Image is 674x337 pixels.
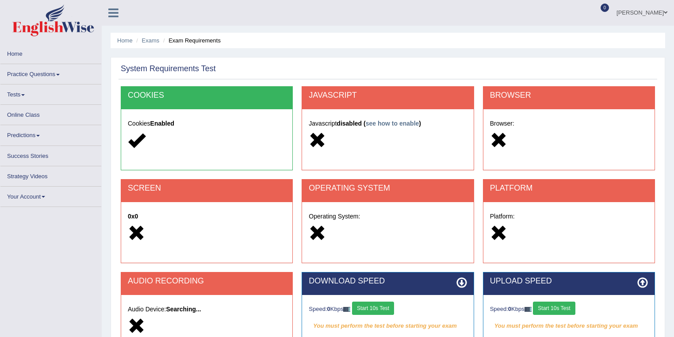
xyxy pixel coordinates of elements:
strong: disabled ( ) [337,120,421,127]
h2: AUDIO RECORDING [128,277,286,286]
em: You must perform the test before starting your exam [490,319,648,333]
h2: PLATFORM [490,184,648,193]
a: Strategy Videos [0,166,101,184]
img: ajax-loader-fb-connection.gif [343,307,350,312]
strong: 0 [327,306,330,312]
button: Start 10s Test [533,302,575,315]
a: Practice Questions [0,64,101,81]
span: 0 [601,4,609,12]
a: Exams [142,37,160,44]
a: see how to enable [366,120,419,127]
strong: Searching... [166,306,201,313]
a: Your Account [0,187,101,204]
h2: UPLOAD SPEED [490,277,648,286]
h2: OPERATING SYSTEM [309,184,467,193]
strong: Enabled [150,120,174,127]
a: Home [0,44,101,61]
a: Predictions [0,125,101,142]
h2: JAVASCRIPT [309,91,467,100]
div: Speed: Kbps [490,302,648,317]
a: Tests [0,84,101,102]
li: Exam Requirements [161,36,221,45]
h5: Operating System: [309,213,467,220]
strong: 0 [508,306,511,312]
h2: SCREEN [128,184,286,193]
h5: Browser: [490,120,648,127]
h5: Platform: [490,213,648,220]
a: Online Class [0,105,101,122]
h2: System Requirements Test [121,65,216,73]
h2: DOWNLOAD SPEED [309,277,467,286]
h5: Javascript [309,120,467,127]
h2: COOKIES [128,91,286,100]
div: Speed: Kbps [309,302,467,317]
h5: Audio Device: [128,306,286,313]
button: Start 10s Test [352,302,394,315]
a: Home [117,37,133,44]
h5: Cookies [128,120,286,127]
h2: BROWSER [490,91,648,100]
a: Success Stories [0,146,101,163]
strong: 0x0 [128,213,138,220]
img: ajax-loader-fb-connection.gif [525,307,532,312]
em: You must perform the test before starting your exam [309,319,467,333]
